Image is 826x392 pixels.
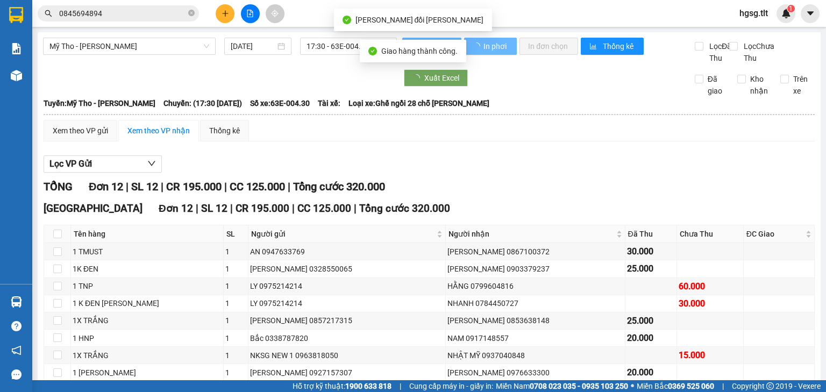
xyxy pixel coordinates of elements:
span: | [230,202,233,215]
span: SL 12 [131,180,158,193]
span: Giao hàng thành công. [381,47,458,55]
div: [PERSON_NAME] 0853638148 [447,315,623,326]
button: Lọc VP Gửi [44,155,162,173]
div: 1 [225,332,246,344]
span: Xuất Excel [424,72,459,84]
span: notification [11,345,22,355]
div: 30.000 [627,245,675,258]
span: Thống kê [603,40,635,52]
div: LY 0975214214 [250,280,444,292]
div: 1 [225,263,246,275]
img: warehouse-icon [11,70,22,81]
button: In đơn chọn [519,38,578,55]
span: Tổng cước 320.000 [359,202,450,215]
input: 11/10/2025 [231,40,275,52]
span: Chuyến: (17:30 [DATE]) [163,97,242,109]
div: [PERSON_NAME] 0857217315 [250,315,444,326]
span: 17:30 - 63E-004.30 [307,38,391,54]
span: ĐC Giao [746,228,803,240]
div: 1 K ĐEN [PERSON_NAME] [73,297,222,309]
span: check-circle [368,47,377,55]
span: TỔNG [44,180,73,193]
div: 1 [225,350,246,361]
span: aim [271,10,279,17]
span: CR 195.000 [166,180,222,193]
div: HẰNG 0799604816 [447,280,623,292]
div: 25.000 [627,314,675,327]
span: Loại xe: Ghế ngồi 28 chỗ [PERSON_NAME] [348,97,489,109]
button: plus [216,4,234,23]
button: Làm mới [402,38,461,55]
span: | [400,380,401,392]
span: Hỗ trợ kỹ thuật: [293,380,391,392]
button: bar-chartThống kê [581,38,644,55]
div: 1 [225,280,246,292]
span: message [11,369,22,380]
img: solution-icon [11,43,22,54]
div: 20.000 [627,331,675,345]
div: 1 [225,297,246,309]
button: In phơi [464,38,517,55]
span: Cung cấp máy in - giấy in: [409,380,493,392]
sup: 1 [787,5,795,12]
img: logo-vxr [9,7,23,23]
div: 30.000 [679,297,742,310]
span: Lọc Đã Thu [705,40,733,64]
span: Đơn 12 [159,202,193,215]
b: Tuyến: Mỹ Tho - [PERSON_NAME] [44,99,155,108]
span: | [288,180,290,193]
strong: 0708 023 035 - 0935 103 250 [530,382,628,390]
span: ⚪️ [631,384,634,388]
div: 1 TMUST [73,246,222,258]
div: 1 [225,246,246,258]
input: Tìm tên, số ĐT hoặc mã đơn [59,8,186,19]
span: 1 [789,5,793,12]
div: [PERSON_NAME] 0927157307 [250,367,444,379]
span: Mỹ Tho - Hồ Chí Minh [49,38,209,54]
div: 20.000 [627,366,675,379]
img: warehouse-icon [11,296,22,308]
div: [PERSON_NAME] 0903379237 [447,263,623,275]
span: Tài xế: [318,97,340,109]
button: file-add [241,4,260,23]
div: NKSG NEW 1 0963818050 [250,350,444,361]
span: Người gửi [251,228,435,240]
span: | [722,380,724,392]
span: search [45,10,52,17]
th: Chưa Thu [677,225,744,243]
span: | [161,180,163,193]
span: Người nhận [448,228,614,240]
div: [PERSON_NAME] 0976633300 [447,367,623,379]
span: SL 12 [201,202,227,215]
span: close-circle [188,10,195,16]
span: Đã giao [703,73,730,97]
div: NAM 0917148557 [447,332,623,344]
button: aim [266,4,284,23]
th: Đã Thu [625,225,678,243]
img: icon-new-feature [781,9,791,18]
th: Tên hàng [71,225,224,243]
span: hgsg.tlt [731,6,777,20]
span: Miền Nam [496,380,628,392]
div: [PERSON_NAME] 0328550065 [250,263,444,275]
span: question-circle [11,321,22,331]
span: down [147,159,156,168]
span: | [354,202,357,215]
div: [PERSON_NAME] 0867100372 [447,246,623,258]
span: [GEOGRAPHIC_DATA] [44,202,143,215]
span: Số xe: 63E-004.30 [250,97,310,109]
div: Xem theo VP gửi [53,125,108,137]
span: check-circle [343,16,351,24]
div: 1X TRẮNG [73,315,222,326]
span: | [224,180,227,193]
span: CC 125.000 [297,202,351,215]
span: Miền Bắc [637,380,714,392]
div: 1K ĐEN [73,263,222,275]
div: Xem theo VP nhận [127,125,190,137]
th: SL [224,225,248,243]
span: | [292,202,295,215]
span: CC 125.000 [230,180,285,193]
div: 15.000 [679,348,742,362]
span: plus [222,10,229,17]
span: bar-chart [589,42,599,51]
